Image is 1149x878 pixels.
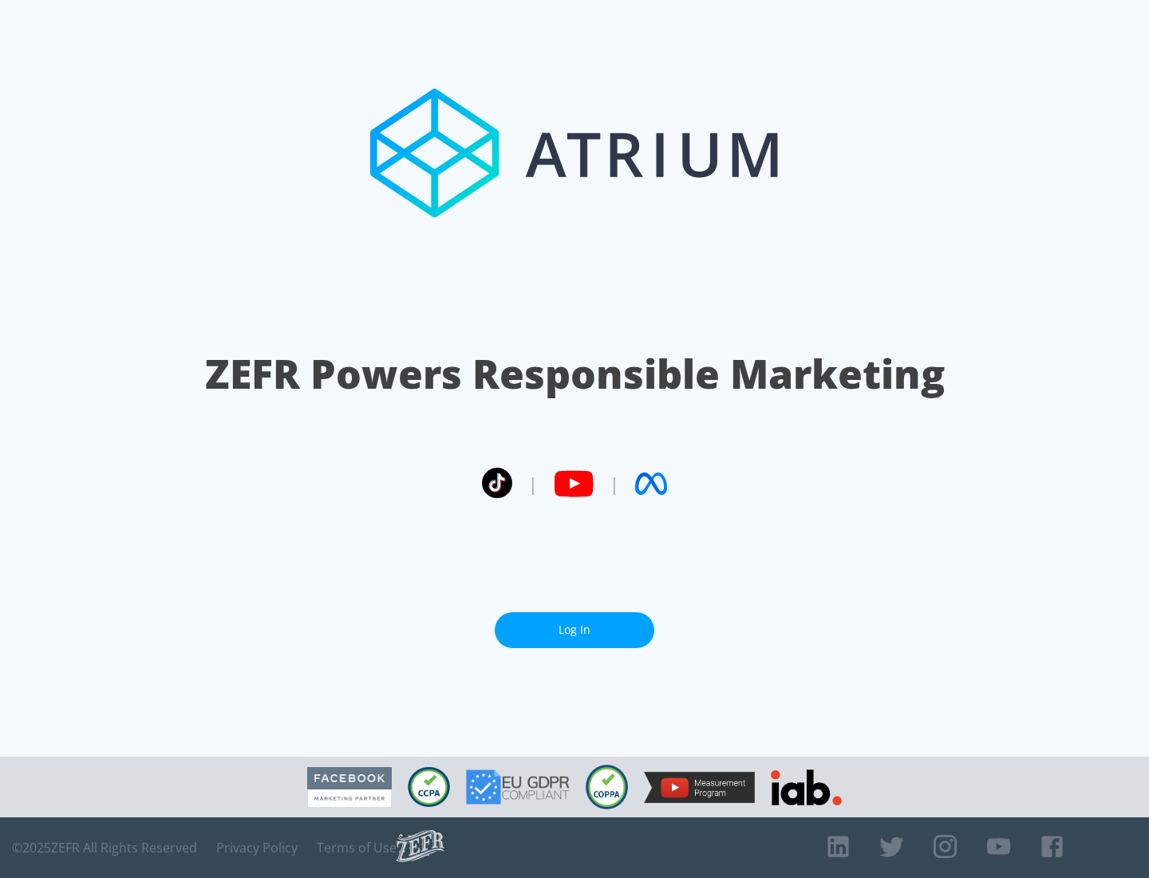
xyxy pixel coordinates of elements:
img: Facebook Marketing Partner [307,767,392,808]
span: | [610,472,619,496]
img: YouTube Measurement Program [644,772,755,803]
a: Terms of Use [317,840,397,856]
span: | [528,472,538,496]
img: GDPR Compliant [466,769,570,805]
h1: ZEFR Powers Responsible Marketing [205,346,945,401]
a: Log In [495,612,654,648]
img: CCPA Compliant [408,767,450,807]
img: COPPA Compliant [586,765,628,809]
img: IAB [771,769,842,805]
span: © 2025 ZEFR All Rights Reserved [12,840,197,856]
a: Privacy Policy [216,840,298,856]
